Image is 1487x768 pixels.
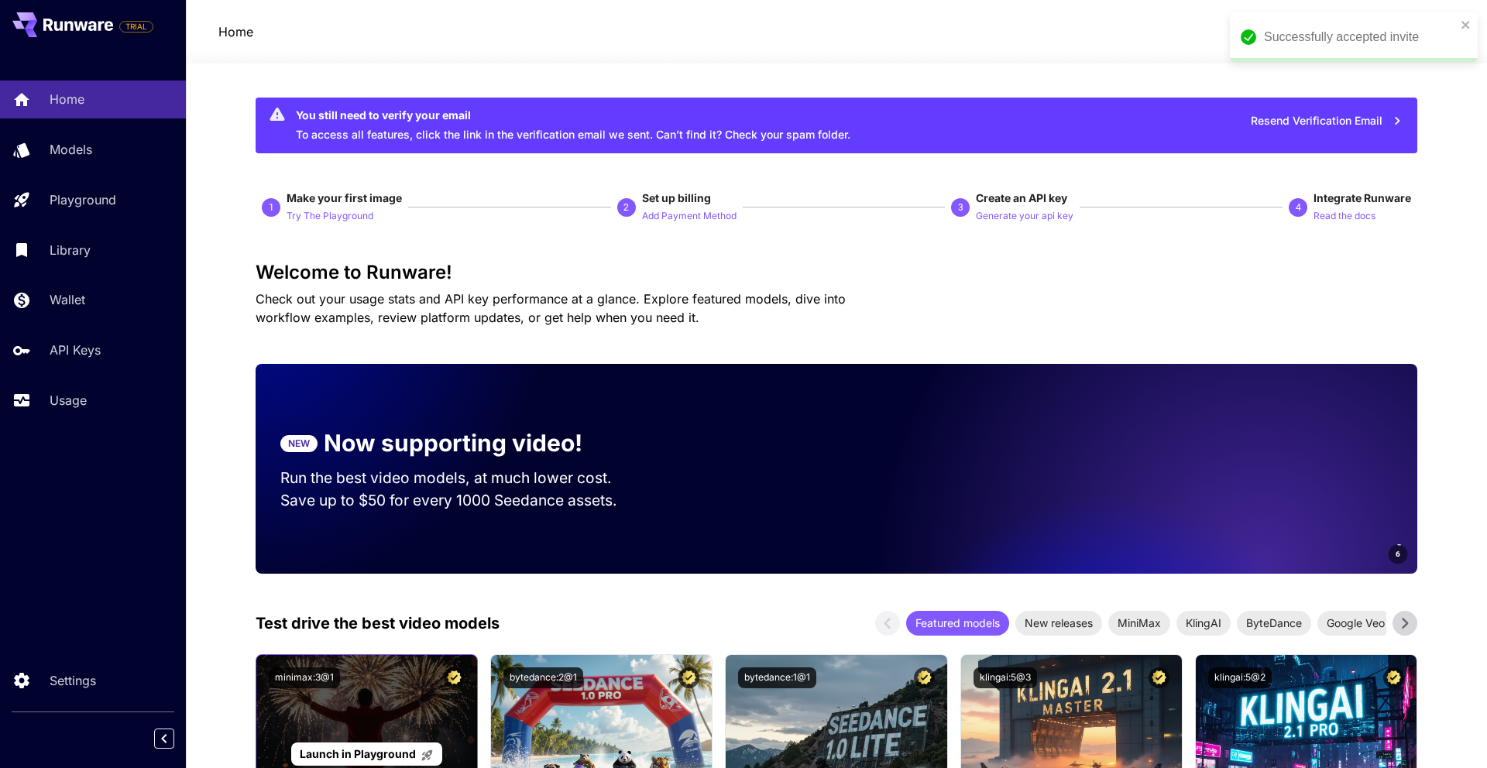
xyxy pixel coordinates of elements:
[50,671,96,690] p: Settings
[738,667,816,688] button: bytedance:1@1
[444,667,465,688] button: Certified Model – Vetted for best performance and includes a commercial license.
[50,90,84,108] p: Home
[1314,209,1375,224] p: Read the docs
[1396,548,1400,560] span: 6
[50,391,87,410] p: Usage
[1314,206,1375,225] button: Read the docs
[300,747,416,760] span: Launch in Playground
[166,725,186,753] div: Collapse sidebar
[1314,191,1411,204] span: Integrate Runware
[1108,611,1170,636] div: MiniMax
[256,291,846,325] span: Check out your usage stats and API key performance at a glance. Explore featured models, dive int...
[256,612,500,635] p: Test drive the best video models
[1208,667,1272,688] button: klingai:5@2
[914,667,935,688] button: Certified Model – Vetted for best performance and includes a commercial license.
[1237,611,1311,636] div: ByteDance
[678,667,699,688] button: Certified Model – Vetted for best performance and includes a commercial license.
[976,206,1073,225] button: Generate your api key
[50,290,85,309] p: Wallet
[1015,611,1102,636] div: New releases
[974,667,1037,688] button: klingai:5@3
[623,201,629,214] p: 2
[958,201,963,214] p: 3
[50,241,91,259] p: Library
[256,262,1417,283] h3: Welcome to Runware!
[1237,615,1311,631] span: ByteDance
[120,21,153,33] span: TRIAL
[50,190,116,209] p: Playground
[642,206,737,225] button: Add Payment Method
[296,107,850,123] div: You still need to verify your email
[1383,667,1404,688] button: Certified Model – Vetted for best performance and includes a commercial license.
[503,667,583,688] button: bytedance:2@1
[50,140,92,159] p: Models
[280,489,641,512] p: Save up to $50 for every 1000 Seedance assets.
[154,729,174,749] button: Collapse sidebar
[1317,611,1394,636] div: Google Veo
[642,209,737,224] p: Add Payment Method
[906,615,1009,631] span: Featured models
[291,742,442,766] a: Launch in Playground
[1108,615,1170,631] span: MiniMax
[269,201,274,214] p: 1
[1461,19,1472,31] button: close
[976,191,1067,204] span: Create an API key
[287,206,373,225] button: Try The Playground
[287,209,373,224] p: Try The Playground
[1176,611,1231,636] div: KlingAI
[976,209,1073,224] p: Generate your api key
[1317,615,1394,631] span: Google Veo
[1176,615,1231,631] span: KlingAI
[1015,615,1102,631] span: New releases
[1242,105,1411,137] button: Resend Verification Email
[269,667,340,688] button: minimax:3@1
[280,467,641,489] p: Run the best video models, at much lower cost.
[1264,28,1456,46] div: Successfully accepted invite
[288,437,310,451] p: NEW
[296,102,850,149] div: To access all features, click the link in the verification email we sent. Can’t find it? Check yo...
[642,191,711,204] span: Set up billing
[119,17,153,36] span: Add your payment card to enable full platform functionality.
[287,191,402,204] span: Make your first image
[324,426,582,461] p: Now supporting video!
[218,22,253,41] nav: breadcrumb
[218,22,253,41] a: Home
[50,341,101,359] p: API Keys
[906,611,1009,636] div: Featured models
[1149,667,1169,688] button: Certified Model – Vetted for best performance and includes a commercial license.
[1296,201,1301,214] p: 4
